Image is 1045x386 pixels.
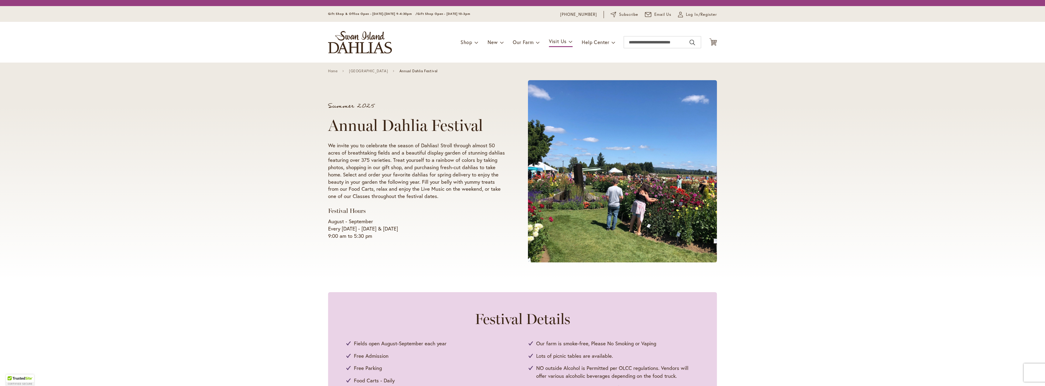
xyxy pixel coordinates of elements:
[678,12,717,18] a: Log In/Register
[549,38,567,44] span: Visit Us
[488,39,498,45] span: New
[328,31,392,53] a: store logo
[328,142,505,200] p: We invite you to celebrate the season of Dahlias! Stroll through almost 50 acres of breathtaking ...
[645,12,672,18] a: Email Us
[536,352,613,360] span: Lots of picnic tables are available.
[619,12,638,18] span: Subscribe
[536,340,656,347] span: Our farm is smoke-free, Please No Smoking or Vaping
[328,69,337,73] a: Home
[654,12,672,18] span: Email Us
[417,12,470,16] span: Gift Shop Open - [DATE] 10-3pm
[513,39,533,45] span: Our Farm
[611,12,638,18] a: Subscribe
[686,12,717,18] span: Log In/Register
[690,38,695,47] button: Search
[346,310,699,327] h2: Festival Details
[582,39,609,45] span: Help Center
[328,116,505,135] h1: Annual Dahlia Festival
[328,218,505,240] p: August - September Every [DATE] - [DATE] & [DATE] 9:00 am to 5:30 pm
[328,207,505,215] h3: Festival Hours
[399,69,438,73] span: Annual Dahlia Festival
[461,39,472,45] span: Shop
[354,340,447,347] span: Fields open August-September each year
[328,103,505,109] p: Summer 2025
[560,12,597,18] a: [PHONE_NUMBER]
[328,12,417,16] span: Gift Shop & Office Open - [DATE]-[DATE] 9-4:30pm /
[354,352,389,360] span: Free Admission
[349,69,388,73] a: [GEOGRAPHIC_DATA]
